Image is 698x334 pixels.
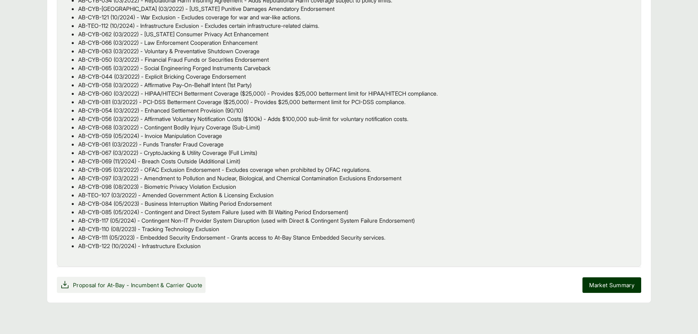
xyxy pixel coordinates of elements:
[78,98,634,106] p: AB-CYB-081 (03/2022) - PCI-DSS Betterment Coverage ($25,000) - Provides $25,000 betterment limit ...
[78,64,634,72] p: AB-CYB-065 (03/2022) - Social Engineering Forged Instruments Carveback
[78,30,634,38] p: AB-CYB-062 (03/2022) - [US_STATE] Consumer Privacy Act Enhancement
[78,233,634,242] p: AB-CYB-111 (05/2023) - Embedded Security Endorsement - Grants access to At-Bay Stance Embedded Se...
[78,38,634,47] p: AB-CYB-066 (03/2022) - Law Enforcement Cooperation Enhancement
[160,282,202,288] span: & Carrier Quote
[78,115,634,123] p: AB-CYB-056 (03/2022) - Affirmative Voluntary Notification Costs ($100k) - Adds $100,000 sub-limit...
[582,277,641,293] button: Market Summary
[107,282,159,288] span: At-Bay - Incumbent
[589,281,634,289] span: Market Summary
[78,216,634,225] p: AB-CYB-117 (05/2024) - Contingent Non-IT Provider System Disruption (used with Direct & Contingen...
[78,106,634,115] p: AB-CYB-054 (03/2022) - Enhanced Settlement Provision (90/10)
[78,81,634,89] p: AB-CYB-058 (03/2022) - Affirmative Pay-On-Behalf Intent (1st Party)
[78,55,634,64] p: AB-CYB-050 (03/2022) - Financial Fraud Funds or Securities Endorsement
[78,132,634,140] p: AB-CYB-059 (05/2024) - Invoice Manipulation Coverage
[78,208,634,216] p: AB-CYB-085 (05/2024) - Contingent and Direct System Failure (used with BI Waiting Period Endorsem...
[78,199,634,208] p: AB-CYB-084 (05/2023) - Business Interruption Waiting Period Endorsement
[78,182,634,191] p: AB-CYB-098 (08/2023) - Biometric Privacy Violation Exclusion
[78,174,634,182] p: AB-CYB-097 (03/2022) - Amendment to Pollution and Nuclear, Biological, and Chemical Contamination...
[78,123,634,132] p: AB-CYB-068 (03/2022) - Contingent Bodily Injury Coverage (Sub-Limit)
[73,281,202,289] span: Proposal for
[78,148,634,157] p: AB-CYB-067 (03/2022) - CryptoJacking & Utility Coverage (Full Limits)
[78,4,634,13] p: AB-CYB-[GEOGRAPHIC_DATA] (03/2022) - [US_STATE] Punitive Damages Amendatory Endorsement
[78,225,634,233] p: AB-CYB-110 (08/2023) - Tracking Technology Exclusion
[78,191,634,199] p: AB-TEO-107 (03/2022) - Amended Government Action & Licensing Exclusion
[78,13,634,21] p: AB-CYB-121 (10/2024) - War Exclusion - Excludes coverage for war and war-like actions.
[78,165,634,174] p: AB-CYB-095 (03/2022) - OFAC Exclusion Endorsement - Excludes coverage when prohibited by OFAC reg...
[78,21,634,30] p: AB-TEO-112 (10/2024) - Infrastructure Exclusion - Excludes certain infrastructure-related claims.
[78,47,634,55] p: AB-CYB-063 (03/2022) - Voluntary & Preventative Shutdown Coverage
[78,72,634,81] p: AB-CYB-044 (03/2022) - Explicit Bricking Coverage Endorsement
[78,89,634,98] p: AB-CYB-060 (03/2022) - HIPAA/HITECH Betterment Coverage ($25,000) - Provides $25,000 betterment l...
[78,140,634,148] p: AB-CYB-061 (03/2022) - Funds Transfer Fraud Coverage
[78,242,634,250] p: AB-CYB-122 (10/2024) - Infrastructure Exclusion
[78,157,634,165] p: AB-CYB-069 (11/2024) - Breach Costs Outside (Additional Limit)
[57,277,206,293] button: Proposal for At-Bay - Incumbent & Carrier Quote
